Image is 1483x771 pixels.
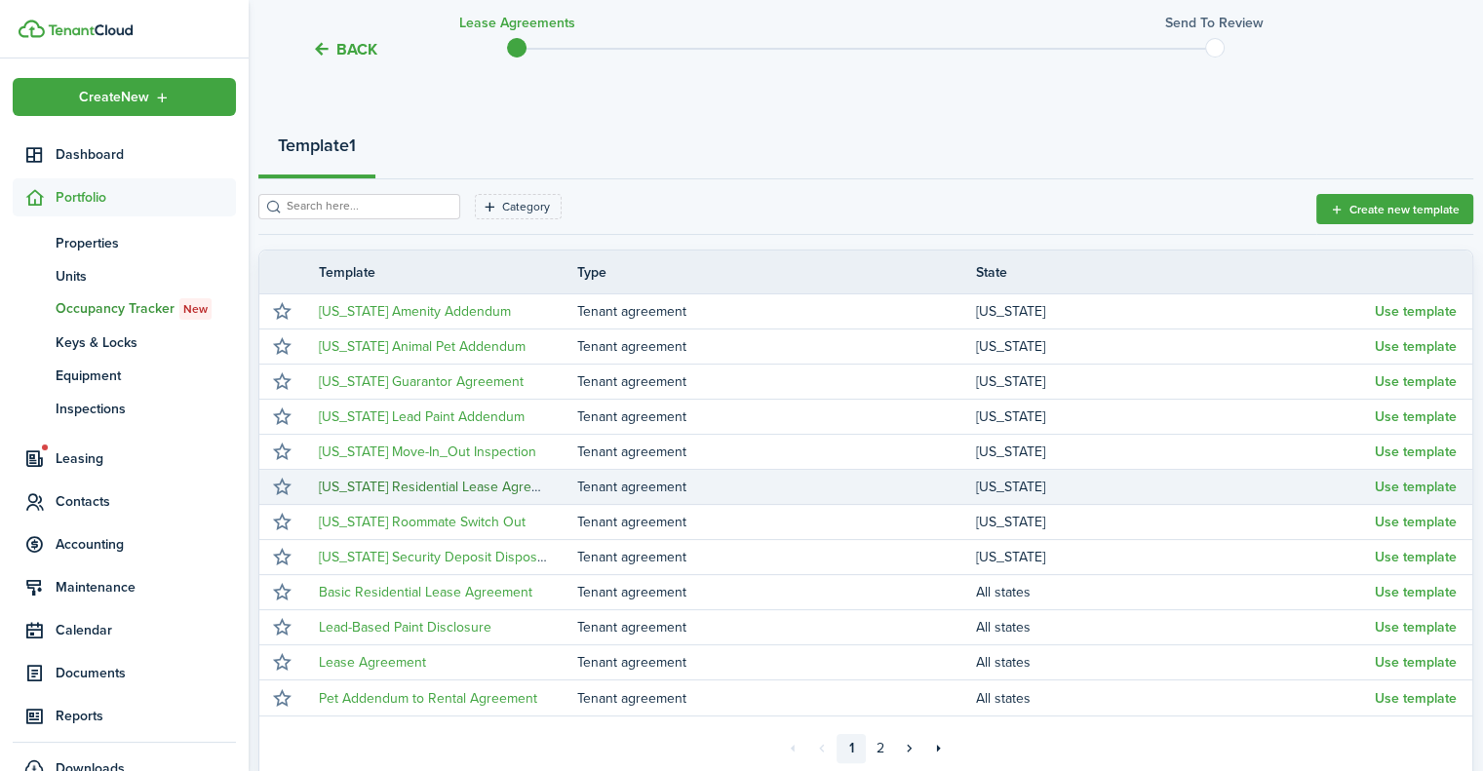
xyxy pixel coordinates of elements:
span: Reports [56,706,236,726]
button: Use template [1375,409,1457,425]
a: [US_STATE] Guarantor Agreement [319,371,524,392]
a: 2 [866,734,895,763]
a: Dashboard [13,135,236,173]
a: [US_STATE] Animal Pet Addendum [319,336,526,357]
td: Tenant agreement [577,544,976,570]
td: [US_STATE] [976,404,1375,430]
button: Use template [1375,304,1457,320]
th: Type [577,262,976,283]
span: Contacts [56,491,236,512]
td: Tenant agreement [577,474,976,500]
td: [US_STATE] [976,333,1375,360]
a: Equipment [13,359,236,392]
button: Back [312,39,377,59]
td: [US_STATE] [976,474,1375,500]
td: All states [976,685,1375,712]
a: [US_STATE] Amenity Addendum [319,301,511,322]
img: TenantCloud [19,19,45,38]
span: Properties [56,233,236,253]
button: Mark as favourite [268,614,295,641]
span: Units [56,266,236,287]
span: Portfolio [56,187,236,208]
filter-tag: Open filter [475,194,562,219]
h3: Send to review [1165,13,1264,33]
span: Documents [56,663,236,683]
td: [US_STATE] [976,509,1375,535]
button: Use template [1375,691,1457,707]
a: Previous [807,734,837,763]
th: Template [304,262,577,283]
td: Tenant agreement [577,368,976,395]
span: Occupancy Tracker [56,298,236,320]
button: Use template [1375,515,1457,530]
a: Last [924,734,954,763]
td: All states [976,614,1375,640]
button: Use template [1375,550,1457,565]
button: Use template [1375,339,1457,355]
span: Leasing [56,448,236,469]
td: Tenant agreement [577,509,976,535]
input: Search here... [282,197,453,215]
td: [US_STATE] [976,368,1375,395]
span: Dashboard [56,144,236,165]
button: Mark as favourite [268,509,295,536]
a: Pet Addendum to Rental Agreement [319,688,537,709]
a: Occupancy TrackerNew [13,292,236,326]
button: Mark as favourite [268,439,295,466]
span: New [183,300,208,318]
td: Tenant agreement [577,614,976,640]
a: [US_STATE] Move-In_Out Inspection [319,442,536,462]
a: Keys & Locks [13,326,236,359]
td: Tenant agreement [577,685,976,712]
td: Tenant agreement [577,404,976,430]
a: 1 [837,734,866,763]
a: Properties [13,226,236,259]
button: Mark as favourite [268,474,295,501]
span: Accounting [56,534,236,555]
span: Calendar [56,620,236,640]
a: First [778,734,807,763]
button: Mark as favourite [268,684,295,712]
button: Mark as favourite [268,404,295,431]
td: Tenant agreement [577,333,976,360]
img: TenantCloud [48,24,133,36]
strong: 1 [349,133,356,159]
a: Reports [13,697,236,735]
button: Open menu [13,78,236,116]
a: [US_STATE] Security Deposit Disposition [319,547,563,567]
td: All states [976,649,1375,675]
button: Create new template [1316,194,1473,224]
td: [US_STATE] [976,544,1375,570]
button: Use template [1375,620,1457,636]
button: Use template [1375,444,1457,460]
span: Inspections [56,399,236,419]
button: Use template [1375,374,1457,390]
span: Maintenance [56,577,236,598]
button: Mark as favourite [268,544,295,571]
a: Inspections [13,392,236,425]
a: Lead-Based Paint Disclosure [319,617,491,637]
a: Lease Agreement [319,652,426,673]
button: Use template [1375,655,1457,671]
a: Basic Residential Lease Agreement [319,582,532,602]
a: [US_STATE] Residential Lease Agreement [319,477,569,497]
span: Keys & Locks [56,332,236,353]
button: Mark as favourite [268,298,295,326]
button: Mark as favourite [268,368,295,396]
strong: Template [278,133,349,159]
filter-tag-label: Category [502,198,550,215]
button: Mark as favourite [268,649,295,676]
button: Mark as favourite [268,579,295,606]
a: [US_STATE] Lead Paint Addendum [319,406,525,427]
th: State [976,262,1375,283]
td: Tenant agreement [577,649,976,675]
td: All states [976,579,1375,605]
span: Equipment [56,366,236,386]
a: Units [13,259,236,292]
td: Tenant agreement [577,439,976,465]
button: Use template [1375,585,1457,600]
td: Tenant agreement [577,579,976,605]
h3: Lease Agreements [459,13,575,33]
span: Create New [79,91,149,104]
button: Mark as favourite [268,333,295,361]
